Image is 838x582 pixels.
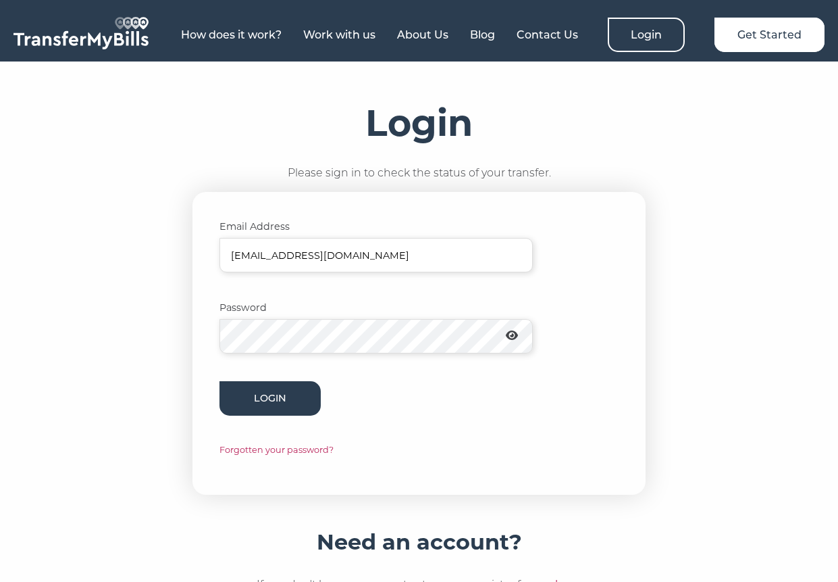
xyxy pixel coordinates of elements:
[288,164,551,182] p: Please sign in to check the status of your transfer.
[219,300,321,316] label: Password
[303,28,375,41] a: Work with us
[714,18,824,52] a: Get Started
[317,529,522,556] h4: Need an account?
[517,28,578,41] a: Contact Us
[219,445,334,455] a: Forgotten your password?
[608,18,685,52] a: Login
[365,102,473,144] h1: Login
[14,17,149,49] img: TransferMyBills.com - Helping ease the stress of moving
[397,28,448,41] a: About Us
[219,219,321,235] label: Email Address
[470,28,495,41] a: Blog
[219,381,321,416] button: Login
[181,28,282,41] a: How does it work?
